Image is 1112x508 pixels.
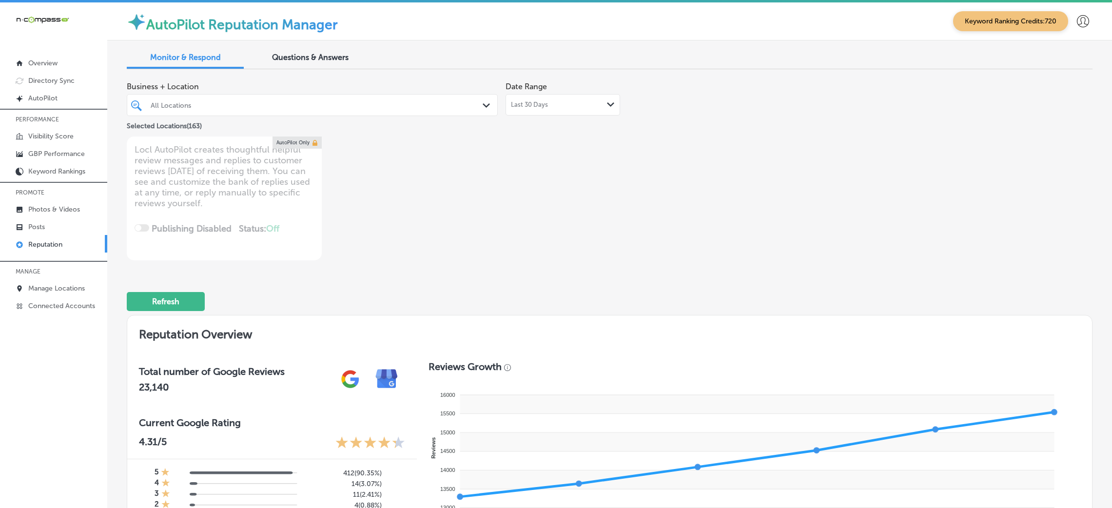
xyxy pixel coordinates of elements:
[139,417,405,429] h3: Current Google Rating
[150,53,221,62] span: Monitor & Respond
[155,489,159,500] h4: 3
[127,315,1092,349] h2: Reputation Overview
[440,467,455,473] tspan: 14000
[28,59,58,67] p: Overview
[139,436,167,451] p: 4.31 /5
[146,17,338,33] label: AutoPilot Reputation Manager
[127,82,498,91] span: Business + Location
[440,486,455,492] tspan: 13500
[305,480,382,488] h5: 14 ( 3.07% )
[332,361,369,397] img: gPZS+5FD6qPJAAAAABJRU5ErkJggg==
[151,101,484,109] div: All Locations
[28,132,74,140] p: Visibility Score
[28,77,75,85] p: Directory Sync
[440,410,455,416] tspan: 15500
[28,302,95,310] p: Connected Accounts
[16,15,69,24] img: 660ab0bf-5cc7-4cb8-ba1c-48b5ae0f18e60NCTV_CLogo_TV_Black_-500x88.png
[506,82,547,91] label: Date Range
[28,284,85,293] p: Manage Locations
[155,468,158,478] h4: 5
[28,167,85,176] p: Keyword Rankings
[139,366,285,377] h3: Total number of Google Reviews
[440,430,455,435] tspan: 15000
[161,468,170,478] div: 1 Star
[272,53,349,62] span: Questions & Answers
[28,205,80,214] p: Photos & Videos
[440,392,455,398] tspan: 16000
[28,223,45,231] p: Posts
[440,448,455,454] tspan: 14500
[305,469,382,477] h5: 412 ( 90.35% )
[155,478,159,489] h4: 4
[511,101,548,109] span: Last 30 Days
[28,94,58,102] p: AutoPilot
[28,150,85,158] p: GBP Performance
[429,361,502,372] h3: Reviews Growth
[127,12,146,32] img: autopilot-icon
[127,118,202,130] p: Selected Locations ( 163 )
[335,436,405,451] div: 4.31 Stars
[161,489,170,500] div: 1 Star
[305,490,382,499] h5: 11 ( 2.41% )
[139,381,285,393] h2: 23,140
[161,478,170,489] div: 1 Star
[369,361,405,397] img: e7ababfa220611ac49bdb491a11684a6.png
[28,240,62,249] p: Reputation
[127,292,205,311] button: Refresh
[953,11,1068,31] span: Keyword Ranking Credits: 720
[430,437,436,459] text: Reviews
